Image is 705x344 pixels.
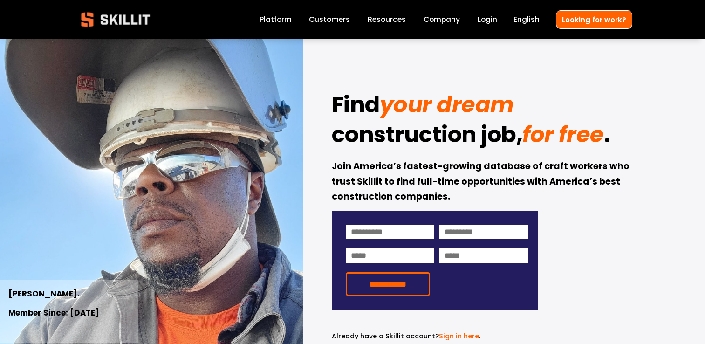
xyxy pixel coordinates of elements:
em: your dream [380,89,514,120]
a: Platform [260,14,292,26]
strong: . [604,117,610,156]
a: Looking for work? [556,10,632,28]
span: Resources [368,14,406,25]
a: Customers [309,14,350,26]
strong: Join America’s fastest-growing database of craft workers who trust Skillit to find full-time oppo... [332,159,631,205]
a: folder dropdown [368,14,406,26]
strong: [PERSON_NAME]. [8,288,80,301]
span: Already have a Skillit account? [332,331,439,341]
a: Login [478,14,497,26]
strong: construction job, [332,117,523,156]
span: English [513,14,540,25]
strong: Find [332,88,380,126]
em: for free [522,119,603,150]
p: . [332,331,538,342]
div: language picker [513,14,540,26]
strong: Member Since: [DATE] [8,307,99,320]
a: Sign in here [439,331,479,341]
a: Company [424,14,460,26]
img: Skillit [73,6,158,34]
